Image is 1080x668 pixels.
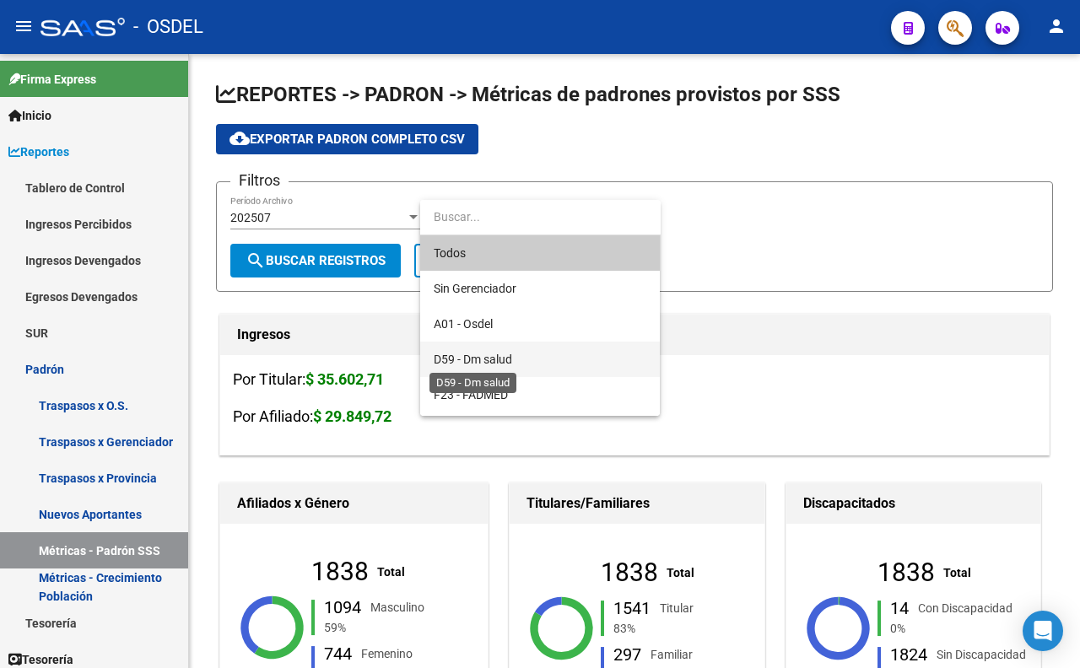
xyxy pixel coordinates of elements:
span: A01 - Osdel [434,317,493,331]
span: Sin Gerenciador [434,282,516,295]
div: Open Intercom Messenger [1023,611,1063,651]
span: Todos [434,235,646,271]
span: F23 - FADMED [434,388,508,401]
span: D59 - Dm salud [434,353,512,366]
input: dropdown search [420,199,661,234]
